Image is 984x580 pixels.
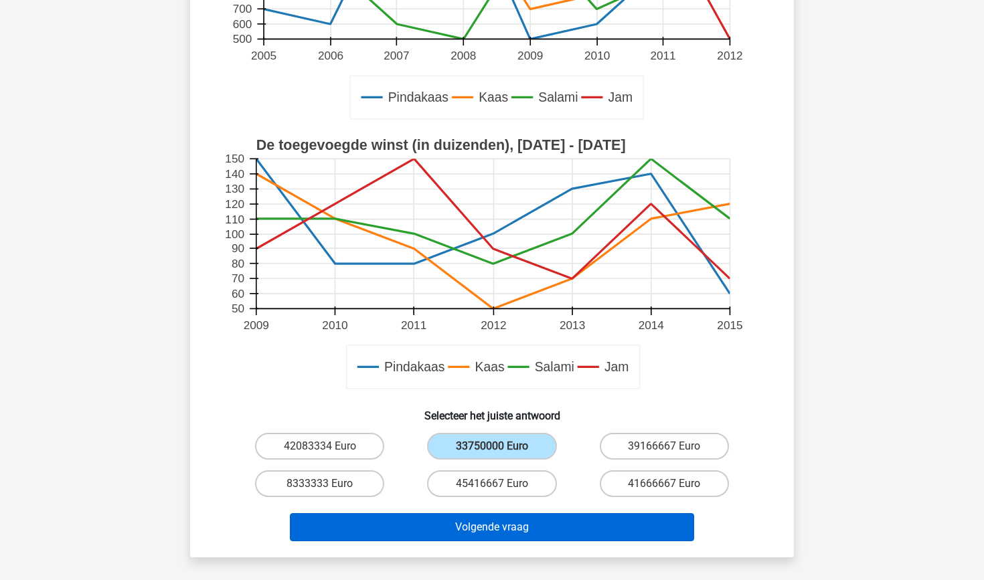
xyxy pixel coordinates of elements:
label: 42083334 Euro [255,433,384,460]
text: 2009 [244,318,269,332]
label: 39166667 Euro [600,433,729,460]
text: 130 [225,183,244,196]
text: 120 [225,197,244,211]
text: 500 [233,33,252,46]
text: 2012 [481,318,506,332]
text: 70 [232,272,244,285]
text: Pindakaas [388,90,448,105]
text: 140 [225,167,244,181]
text: 60 [232,287,244,300]
text: 2012 [717,49,742,62]
label: 45416667 Euro [427,470,556,497]
text: 2005 [251,49,276,62]
text: Pindakaas [384,360,444,375]
text: 2010 [584,49,610,62]
text: 2006 [318,49,343,62]
text: Salami [535,360,574,375]
label: 41666667 Euro [600,470,729,497]
text: 2010 [322,318,347,332]
text: Kaas [475,360,505,375]
text: 2007 [384,49,409,62]
text: 600 [233,17,252,31]
text: 2011 [650,49,675,62]
h6: Selecteer het juiste antwoord [212,399,772,422]
text: 80 [232,257,244,270]
label: 33750000 Euro [427,433,556,460]
text: Jam [604,360,629,375]
text: 110 [225,213,244,226]
button: Volgende vraag [290,513,695,541]
text: 2011 [401,318,426,332]
text: Jam [608,90,633,105]
text: 2008 [450,49,476,62]
text: Salami [538,90,578,105]
text: 2009 [517,49,543,62]
text: 700 [233,2,252,15]
text: 50 [232,302,244,316]
text: 150 [225,153,244,166]
text: 2013 [560,318,585,332]
text: 100 [225,227,244,241]
text: Kaas [479,90,508,105]
label: 8333333 Euro [255,470,384,497]
text: De toegevoegde winst (in duizenden), [DATE] - [DATE] [256,137,626,153]
text: 2014 [639,318,665,332]
text: 90 [232,241,244,255]
text: 2015 [717,318,742,332]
